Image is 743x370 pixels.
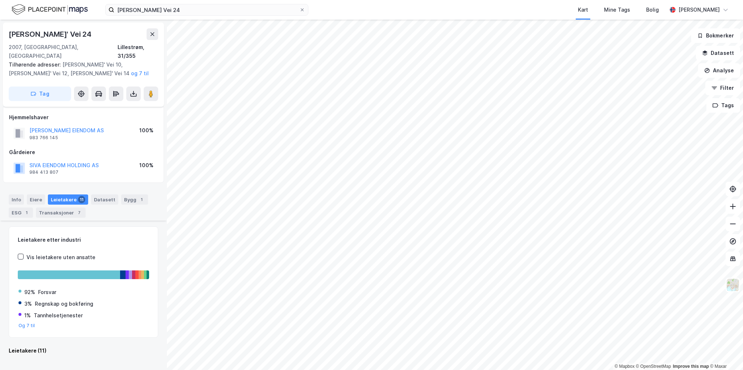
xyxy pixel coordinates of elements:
div: 100% [139,161,153,170]
div: Tannhelsetjenester [34,311,83,320]
div: 1 [23,209,30,216]
div: ESG [9,208,33,218]
button: Filter [705,81,740,95]
div: Transaksjoner [36,208,86,218]
div: Leietakere [48,194,88,205]
div: Vis leietakere uten ansatte [26,253,95,262]
div: 3% [24,299,32,308]
div: Gårdeiere [9,148,158,157]
div: [PERSON_NAME]' Vei 10, [PERSON_NAME]' Vei 12, [PERSON_NAME]' Vei 14 [9,60,152,78]
button: Og 7 til [19,323,35,329]
div: Mine Tags [604,5,630,14]
input: Søk på adresse, matrikkel, gårdeiere, leietakere eller personer [114,4,299,15]
a: Mapbox [615,364,635,369]
iframe: Chat Widget [707,335,743,370]
div: 984 413 807 [29,169,58,175]
button: Bokmerker [691,28,740,43]
div: 1 [138,196,145,203]
div: [PERSON_NAME]' Vei 24 [9,28,93,40]
div: Leietakere (11) [9,346,158,355]
div: 100% [139,126,153,135]
div: Info [9,194,24,205]
button: Tags [706,98,740,113]
a: Improve this map [673,364,709,369]
div: 92% [24,288,35,297]
div: Eiere [27,194,45,205]
div: Datasett [91,194,118,205]
img: Z [726,278,740,292]
div: 11 [78,196,85,203]
div: 983 766 145 [29,135,58,141]
div: 2007, [GEOGRAPHIC_DATA], [GEOGRAPHIC_DATA] [9,43,118,60]
div: Lillestrøm, 31/355 [118,43,158,60]
div: 1% [24,311,31,320]
span: Tilhørende adresser: [9,61,62,68]
div: Forsvar [38,288,56,297]
img: logo.f888ab2527a4732fd821a326f86c7f29.svg [12,3,88,16]
button: Tag [9,87,71,101]
div: [PERSON_NAME] [678,5,720,14]
a: OpenStreetMap [636,364,671,369]
div: Regnskap og bokføring [35,299,93,308]
div: Hjemmelshaver [9,113,158,122]
div: Bygg [121,194,148,205]
button: Analyse [698,63,740,78]
div: Kart [578,5,588,14]
div: Leietakere etter industri [18,236,149,244]
div: 7 [75,209,83,216]
button: Datasett [696,46,740,60]
div: Bolig [646,5,659,14]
